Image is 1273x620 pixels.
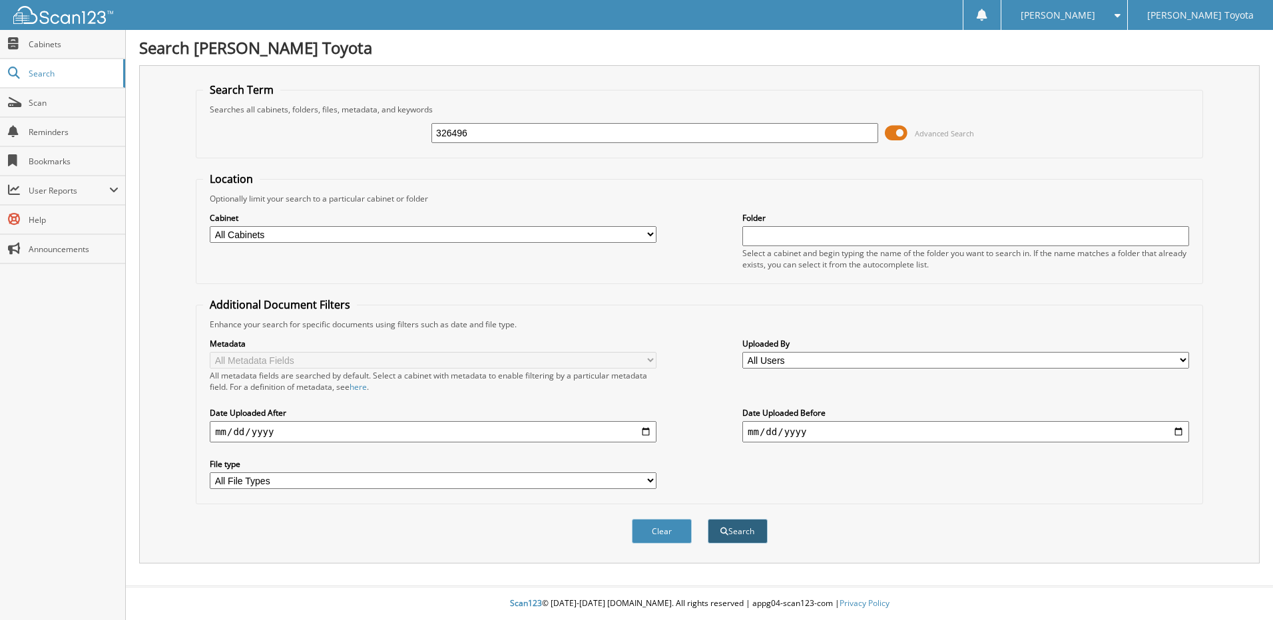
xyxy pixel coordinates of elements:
a: here [350,381,367,392]
span: Reminders [29,126,119,138]
h1: Search [PERSON_NAME] Toyota [139,37,1260,59]
img: scan123-logo-white.svg [13,6,113,24]
span: Search [29,68,117,79]
label: Folder [742,212,1189,224]
legend: Location [203,172,260,186]
span: [PERSON_NAME] Toyota [1147,11,1254,19]
button: Clear [632,519,692,543]
legend: Search Term [203,82,280,97]
div: Select a cabinet and begin typing the name of the folder you want to search in. If the name match... [742,247,1189,270]
input: end [742,421,1189,442]
div: Optionally limit your search to a particular cabinet or folder [203,193,1196,204]
span: [PERSON_NAME] [1021,11,1095,19]
span: Help [29,214,119,226]
span: Scan [29,97,119,108]
div: All metadata fields are searched by default. Select a cabinet with metadata to enable filtering b... [210,370,656,392]
iframe: Chat Widget [1206,556,1273,620]
span: Announcements [29,243,119,255]
div: Searches all cabinets, folders, files, metadata, and keywords [203,104,1196,115]
span: Advanced Search [915,128,974,138]
a: Privacy Policy [840,597,890,609]
span: Cabinets [29,39,119,50]
legend: Additional Document Filters [203,297,357,312]
label: Cabinet [210,212,656,224]
label: File type [210,458,656,470]
label: Uploaded By [742,338,1189,349]
label: Date Uploaded Before [742,407,1189,418]
label: Metadata [210,338,656,349]
label: Date Uploaded After [210,407,656,418]
div: © [DATE]-[DATE] [DOMAIN_NAME]. All rights reserved | appg04-scan123-com | [126,587,1273,620]
input: start [210,421,656,442]
button: Search [708,519,768,543]
span: User Reports [29,185,109,196]
span: Bookmarks [29,156,119,167]
div: Enhance your search for specific documents using filters such as date and file type. [203,319,1196,330]
span: Scan123 [510,597,542,609]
